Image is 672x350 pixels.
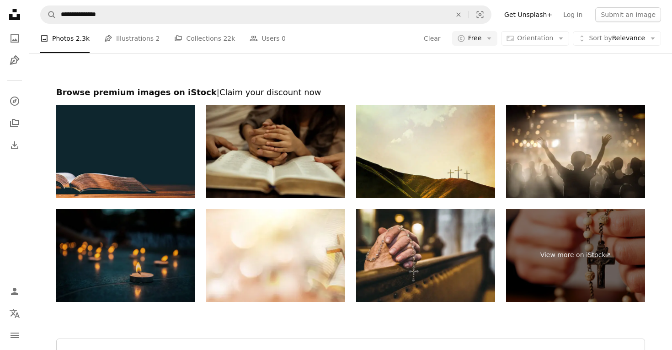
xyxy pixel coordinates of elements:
span: Free [468,34,482,43]
img: Open bible [56,105,195,198]
a: Get Unsplash+ [499,7,558,22]
img: Praying hands with rosary in church [356,209,495,302]
span: 0 [282,33,286,43]
a: Download History [5,136,24,154]
a: Illustrations [5,51,24,70]
a: Log in [558,7,588,22]
button: Free [452,31,498,46]
a: Explore [5,92,24,110]
img: Close up of woman hands pray at home, Pray to God with blank space for text. [206,209,345,302]
img: Christians raising their hands in praise and worship at a night music concert [506,105,645,198]
button: Clear [448,6,469,23]
span: Orientation [517,34,553,42]
a: Photos [5,29,24,48]
button: Menu [5,326,24,345]
button: Search Unsplash [41,6,56,23]
a: Illustrations 2 [104,24,160,53]
img: Crosses on Hillside [356,105,495,198]
a: Collections 22k [174,24,235,53]
h2: Browse premium images on iStock [56,87,645,98]
a: Collections [5,114,24,132]
a: View more on iStock↗ [506,209,645,302]
a: Users 0 [250,24,286,53]
button: Sort byRelevance [573,31,661,46]
form: Find visuals sitewide [40,5,491,24]
a: Log in / Sign up [5,282,24,301]
span: 2 [156,33,160,43]
span: 22k [223,33,235,43]
img: Candle's [56,209,195,302]
img: a kid reading the holy bible [206,105,345,198]
span: Sort by [589,34,612,42]
button: Orientation [501,31,569,46]
button: Clear [423,31,441,46]
span: | Claim your discount now [217,87,321,97]
button: Visual search [469,6,491,23]
span: Relevance [589,34,645,43]
button: Submit an image [595,7,661,22]
a: Home — Unsplash [5,5,24,26]
button: Language [5,304,24,323]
